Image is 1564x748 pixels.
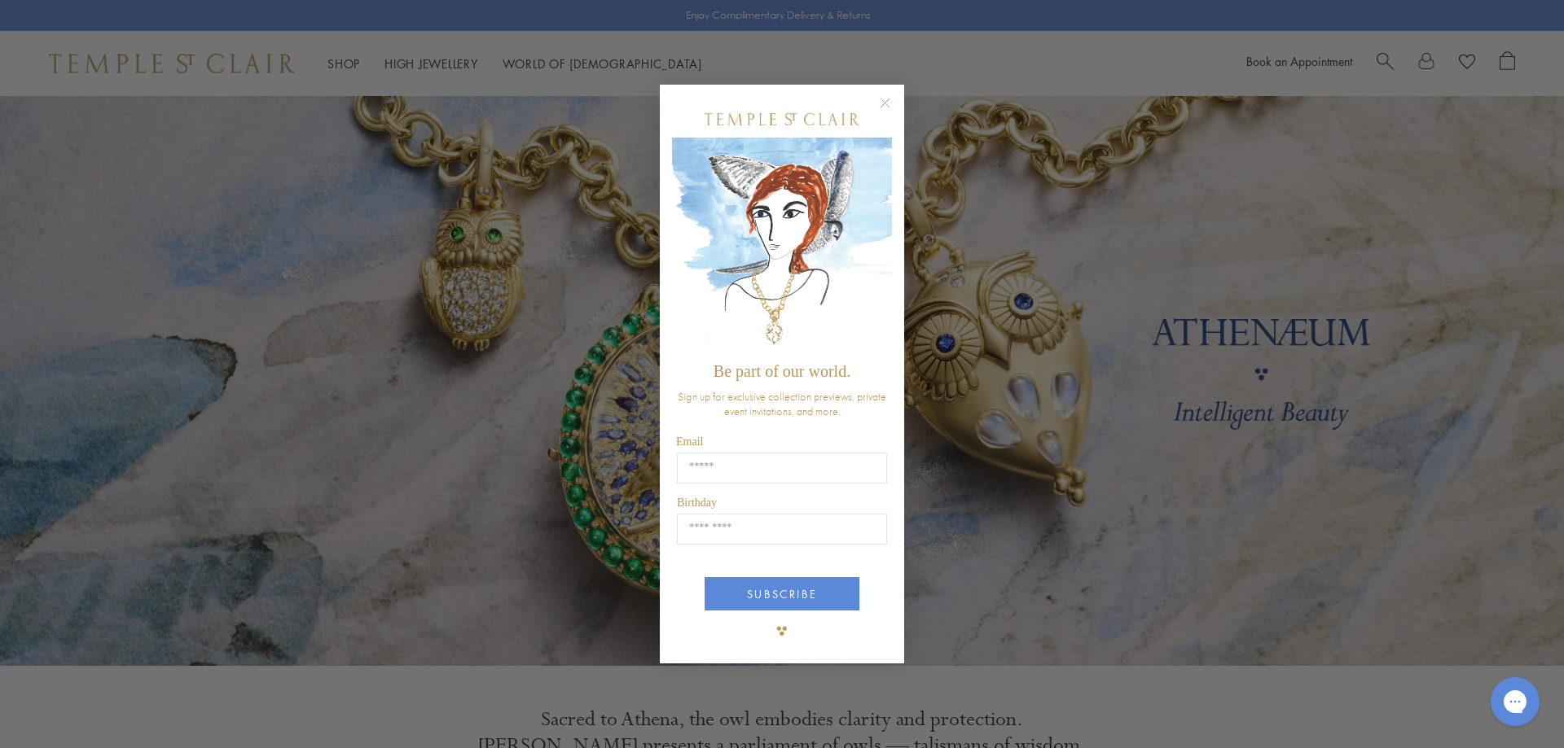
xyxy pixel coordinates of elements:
span: Be part of our world. [714,362,850,380]
button: Close dialog [883,101,903,121]
img: TSC [766,615,798,647]
span: Sign up for exclusive collection previews, private event invitations, and more. [678,389,886,418]
img: c4a9eb12-d91a-4d4a-8ee0-386386f4f338.jpeg [672,138,892,355]
iframe: Gorgias live chat messenger [1483,671,1548,732]
img: Temple St. Clair [705,113,859,125]
button: SUBSCRIBE [705,577,859,610]
input: Email [677,453,887,483]
span: Email [676,435,703,448]
span: Birthday [677,496,717,509]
